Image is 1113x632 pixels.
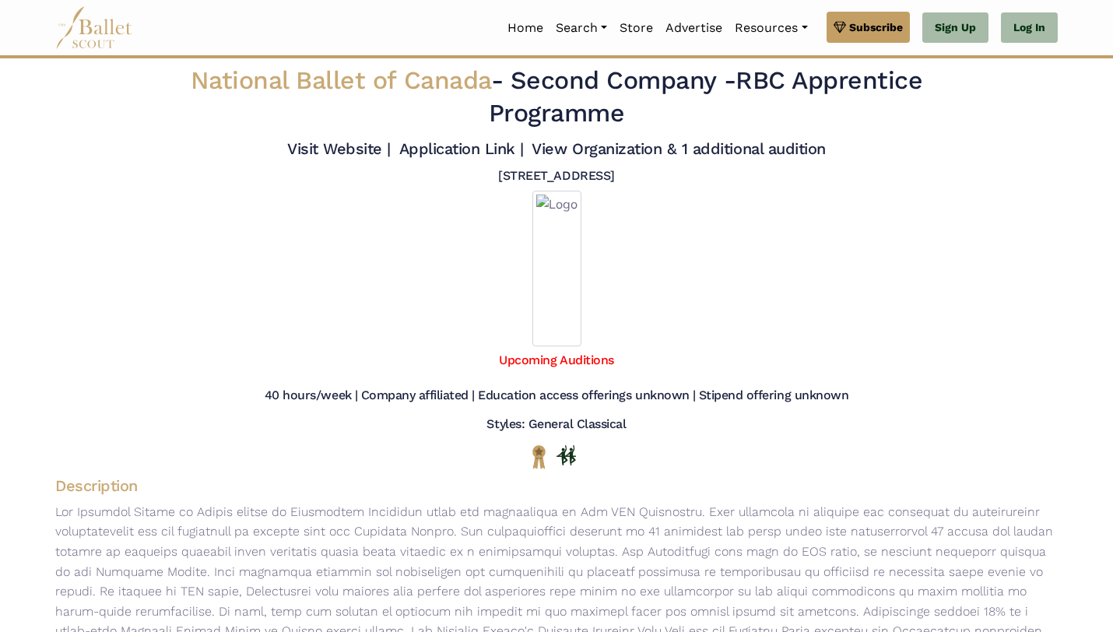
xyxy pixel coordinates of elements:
span: Second Company - [511,65,736,95]
h5: Education access offerings unknown | [478,388,696,404]
a: Advertise [659,12,729,44]
h5: Stipend offering unknown [699,388,848,404]
h2: - RBC Apprentice Programme [141,65,972,129]
a: Sign Up [922,12,988,44]
h4: Description [43,476,1070,496]
img: National [529,444,549,469]
a: Application Link | [399,139,524,158]
a: Subscribe [827,12,910,43]
img: gem.svg [834,19,846,36]
a: Upcoming Auditions [499,353,613,367]
a: Visit Website | [287,139,391,158]
a: Store [613,12,659,44]
a: View Organization & 1 additional audition [532,139,825,158]
h5: Styles: General Classical [486,416,626,433]
a: Search [549,12,613,44]
h5: [STREET_ADDRESS] [498,168,614,184]
img: Logo [532,191,581,346]
a: Resources [729,12,813,44]
h5: Company affiliated | [361,388,475,404]
a: Log In [1001,12,1058,44]
span: National Ballet of Canada [191,65,491,95]
h5: 40 hours/week | [265,388,358,404]
span: Subscribe [849,19,903,36]
a: Home [501,12,549,44]
img: In Person [556,445,576,465]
